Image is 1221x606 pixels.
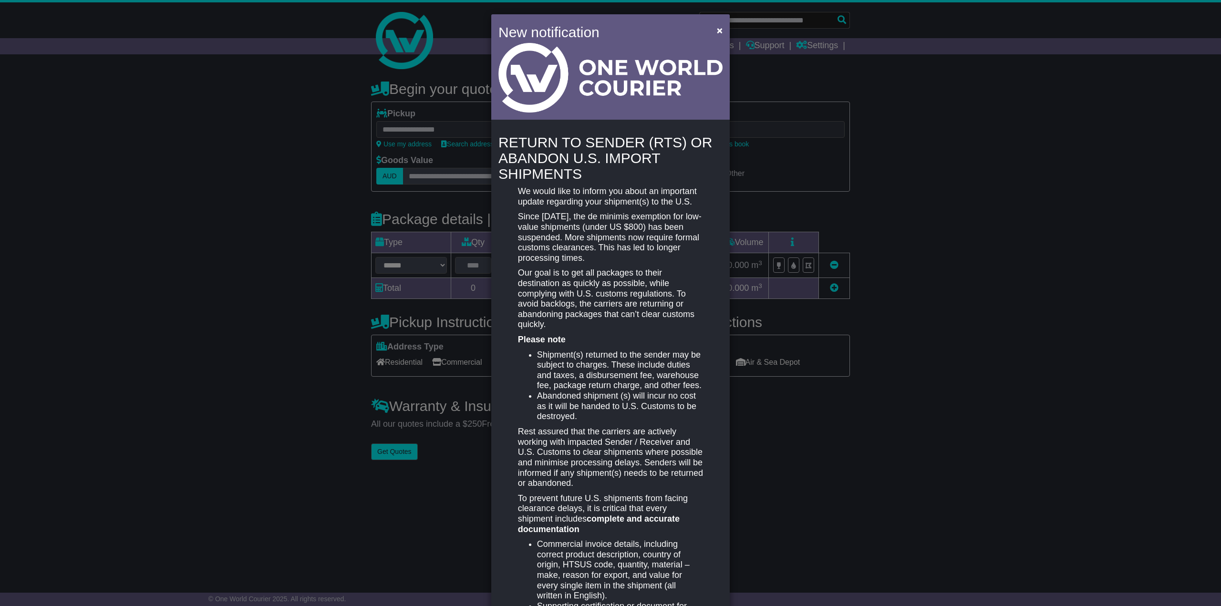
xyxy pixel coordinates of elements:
[518,335,566,344] strong: Please note
[712,21,727,40] button: Close
[537,539,703,601] li: Commercial invoice details, including correct product description, country of origin, HTSUS code,...
[498,21,703,43] h4: New notification
[518,186,703,207] p: We would like to inform you about an important update regarding your shipment(s) to the U.S.
[498,43,723,113] img: Light
[518,514,680,534] strong: complete and accurate documentation
[537,350,703,391] li: Shipment(s) returned to the sender may be subject to charges. These include duties and taxes, a d...
[518,493,703,534] p: To prevent future U.S. shipments from facing clearance delays, it is critical that every shipment...
[717,25,723,36] span: ×
[537,391,703,422] li: Abandoned shipment (s) will incur no cost as it will be handed to U.S. Customs to be destroyed.
[518,212,703,263] p: Since [DATE], the de minimis exemption for low-value shipments (under US $800) has been suspended...
[518,427,703,489] p: Rest assured that the carriers are actively working with impacted Sender / Receiver and U.S. Cust...
[498,134,723,182] h4: RETURN TO SENDER (RTS) OR ABANDON U.S. IMPORT SHIPMENTS
[518,268,703,330] p: Our goal is to get all packages to their destination as quickly as possible, while complying with...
